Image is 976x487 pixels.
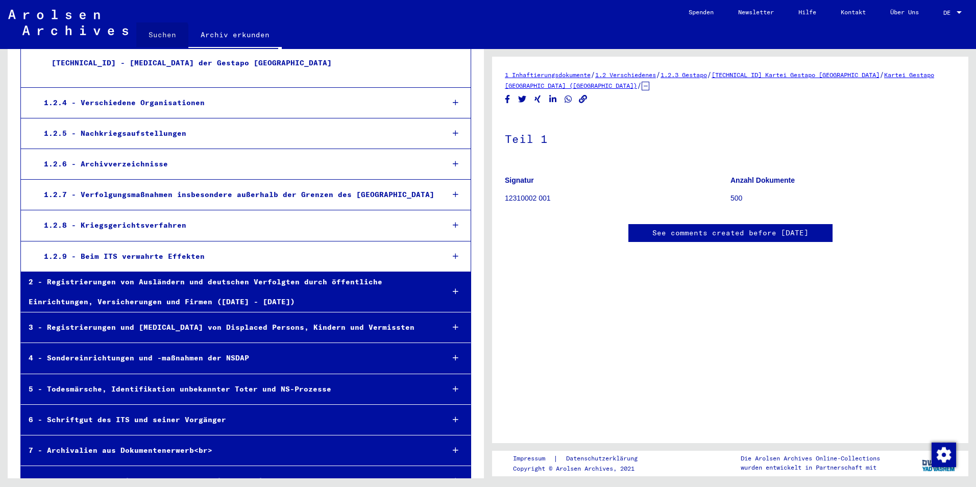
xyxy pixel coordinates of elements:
a: 1.2 Verschiedenes [595,71,656,79]
img: yv_logo.png [920,450,958,476]
button: Share on Facebook [502,93,513,106]
div: 7 - Archivalien aus Dokumentenerwerb<br> [21,441,436,460]
a: Datenschutzerklärung [558,453,650,464]
div: 5 - Todesmärsche, Identifikation unbekannter Toter und NS-Prozesse [21,379,436,399]
a: Suchen [136,22,188,47]
p: 12310002 001 [505,193,730,204]
a: See comments created before [DATE] [652,228,809,238]
div: 4 - Sondereinrichtungen und -maßnahmen der NSDAP [21,348,436,368]
a: Archiv erkunden [188,22,282,49]
span: / [637,81,642,90]
p: 500 [730,193,956,204]
button: Share on LinkedIn [548,93,558,106]
button: Share on WhatsApp [563,93,574,106]
p: Die Arolsen Archives Online-Collections [741,454,880,463]
div: [TECHNICAL_ID] - [MEDICAL_DATA] der Gestapo [GEOGRAPHIC_DATA] [44,53,435,73]
a: Impressum [513,453,553,464]
div: | [513,453,650,464]
a: 1.2.3 Gestapo [661,71,707,79]
p: wurden entwickelt in Partnerschaft mit [741,463,880,472]
span: DE [943,9,955,16]
a: 1 Inhaftierungsdokumente [505,71,591,79]
p: Copyright © Arolsen Archives, 2021 [513,464,650,473]
span: / [656,70,661,79]
div: 1.2.4 - Verschiedene Organisationen [36,93,436,113]
button: Share on Twitter [517,93,528,106]
span: / [880,70,884,79]
div: 1.2.9 - Beim ITS verwahrte Effekten [36,247,436,266]
div: 1.2.5 - Nachkriegsaufstellungen [36,124,436,143]
span: / [707,70,712,79]
h1: Teil 1 [505,115,956,160]
b: Signatur [505,176,534,184]
div: 1.2.7 - Verfolgungsmaßnahmen insbesondere außerhalb der Grenzen des [GEOGRAPHIC_DATA] [36,185,436,205]
a: [TECHNICAL_ID] Kartei Gestapo [GEOGRAPHIC_DATA] [712,71,880,79]
button: Share on Xing [532,93,543,106]
div: 1.2.8 - Kriegsgerichtsverfahren [36,215,436,235]
img: Zustimmung ändern [932,443,956,467]
span: / [591,70,595,79]
div: 6 - Schriftgut des ITS und seiner Vorgänger [21,410,436,430]
div: 2 - Registrierungen von Ausländern und deutschen Verfolgten durch öffentliche Einrichtungen, Vers... [21,272,436,312]
div: 1.2.6 - Archivverzeichnisse [36,154,436,174]
img: Arolsen_neg.svg [8,10,128,35]
button: Copy link [578,93,589,106]
div: 3 - Registrierungen und [MEDICAL_DATA] von Displaced Persons, Kindern und Vermissten [21,318,436,337]
b: Anzahl Dokumente [730,176,795,184]
div: Zustimmung ändern [931,442,956,467]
